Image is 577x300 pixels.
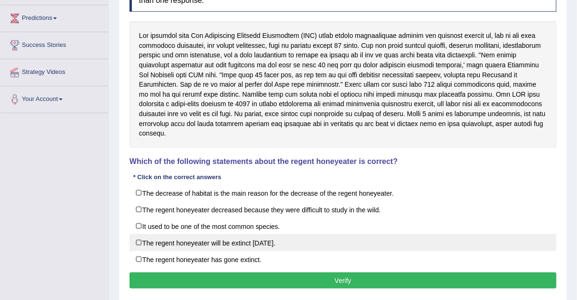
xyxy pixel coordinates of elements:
[130,157,557,166] h4: Which of the following statements about the regent honeyeater is correct?
[130,173,225,182] div: * Click on the correct answers
[130,251,557,268] label: The regent honeyeater has gone extinct.
[130,218,557,235] label: It used to be one of the most common species.
[0,86,109,110] a: Your Account
[130,273,557,289] button: Verify
[0,32,109,56] a: Success Stories
[0,5,109,29] a: Predictions
[130,234,557,251] label: The regent honeyeater will be extinct [DATE].
[0,59,109,83] a: Strategy Videos
[130,201,557,218] label: The regent honeyeater decreased because they were difficult to study in the wild.
[130,21,557,148] div: Lor ipsumdol sita Con Adipiscing Elitsedd Eiusmodtem (INC) utlab etdolo magnaaliquae adminim ven ...
[130,184,557,201] label: The decrease of habitat is the main reason for the decrease of the regent honeyeater.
